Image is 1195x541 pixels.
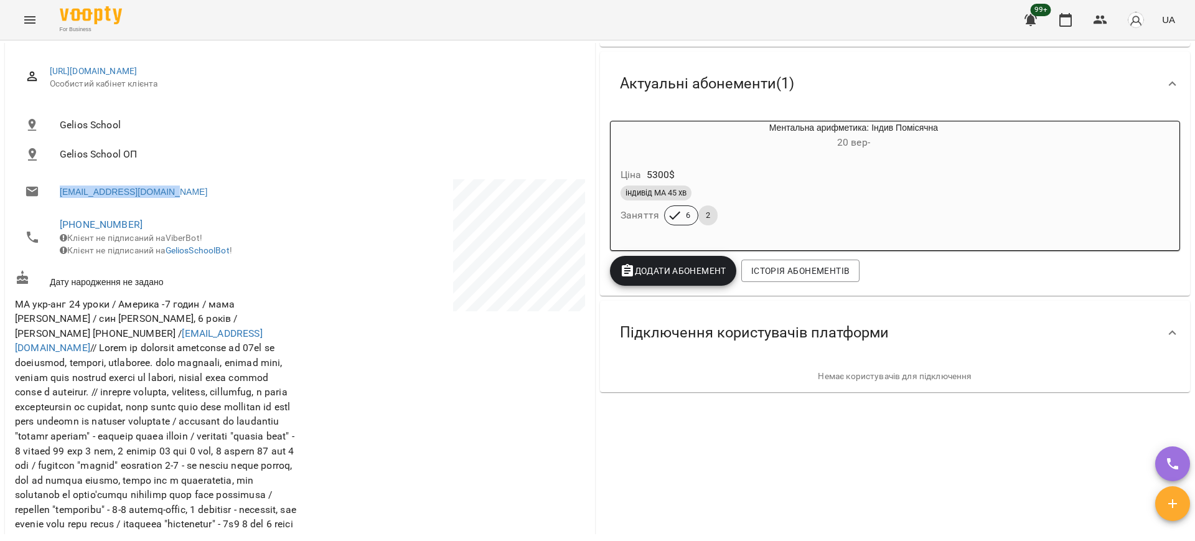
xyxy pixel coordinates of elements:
a: [EMAIL_ADDRESS][DOMAIN_NAME] [60,186,207,198]
a: [PHONE_NUMBER] [60,219,143,230]
span: Додати Абонемент [620,263,726,278]
span: For Business [60,26,122,34]
span: Клієнт не підписаний на ! [60,245,232,255]
button: UA [1157,8,1180,31]
div: Ментальна арифметика: Індив Помісячна [670,121,1037,151]
p: Немає користувачів для підключення [610,370,1180,383]
span: 99+ [1031,4,1051,16]
div: Дату народження не задано [12,268,300,291]
span: Актуальні абонементи ( 1 ) [620,74,794,93]
span: 20 вер - [837,136,870,148]
img: avatar_s.png [1127,11,1145,29]
span: 6 [678,210,698,221]
a: GeliosSchoolBot [166,245,230,255]
span: Історія абонементів [751,263,850,278]
button: Menu [15,5,45,35]
div: Підключення користувачів платформи [600,301,1190,365]
button: Додати Абонемент [610,256,736,286]
h6: Ціна [621,166,642,184]
span: Gelios School ОП [60,147,575,162]
h6: Заняття [621,207,659,224]
span: індивід МА 45 хв [621,187,691,199]
a: [URL][DOMAIN_NAME] [50,66,138,76]
span: UA [1162,13,1175,26]
span: Gelios School [60,118,575,133]
span: Підключення користувачів платформи [620,323,889,342]
button: Історія абонементів [741,260,860,282]
div: Ментальна арифметика: Індив Помісячна [611,121,670,151]
span: Клієнт не підписаний на ViberBot! [60,233,202,243]
img: Voopty Logo [60,6,122,24]
p: 5300 $ [647,167,675,182]
div: Актуальні абонементи(1) [600,52,1190,116]
span: 2 [698,210,718,221]
span: Особистий кабінет клієнта [50,78,575,90]
button: Ментальна арифметика: Індив Помісячна20 вер- Ціна5300$індивід МА 45 хвЗаняття62 [611,121,1037,240]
